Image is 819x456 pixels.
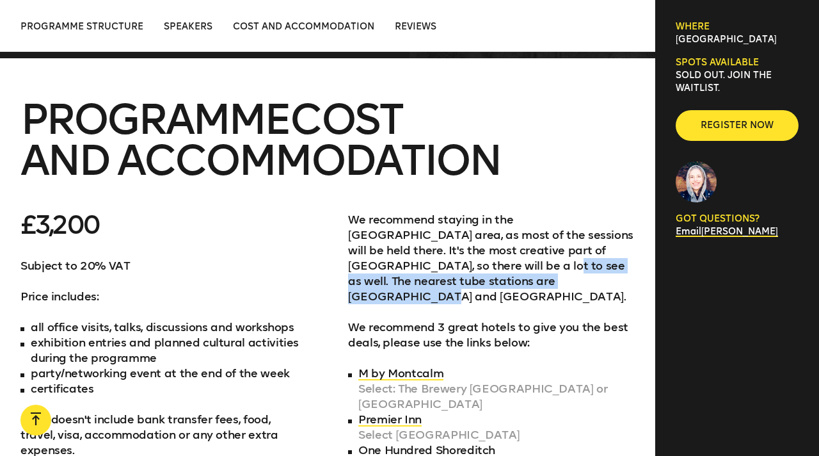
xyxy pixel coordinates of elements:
a: Email[PERSON_NAME] [676,226,778,237]
a: Premier Inn [358,412,422,427]
span: Reviews [395,21,436,32]
span: Programme Structure [20,21,143,32]
li: all office visits, talks, discussions and workshops [20,320,307,335]
h6: Where [676,20,799,33]
li: exhibition entries and planned cultural activities during the programme [20,335,307,366]
button: Register now [676,110,799,141]
span: Register now [696,119,778,132]
p: [GEOGRAPHIC_DATA] [676,33,799,46]
h6: Spots available [676,56,799,69]
p: £3,200 [20,212,307,238]
p: Subject to 20% VAT [20,258,307,273]
span: PROGRAMME COST AND ACCOMMODATION [20,94,500,186]
em: Select: The Brewery [GEOGRAPHIC_DATA] or [GEOGRAPHIC_DATA] [358,381,635,412]
p: GOT QUESTIONS? [676,213,799,225]
a: M by Montcalm [358,366,443,380]
p: Price includes: [20,289,307,304]
li: party/networking event at the end of the week [20,366,307,381]
p: We recommend staying in the [GEOGRAPHIC_DATA] area, as most of the sessions will be held there. I... [348,212,635,304]
span: Speakers [164,21,212,32]
p: We recommend 3 great hotels to give you the best deals, please use the links below: [348,320,635,350]
p: SOLD OUT. Join the waitlist. [676,69,799,95]
li: certificates [20,381,307,396]
em: Select [GEOGRAPHIC_DATA] [358,427,635,443]
span: Cost and Accommodation [233,21,374,32]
